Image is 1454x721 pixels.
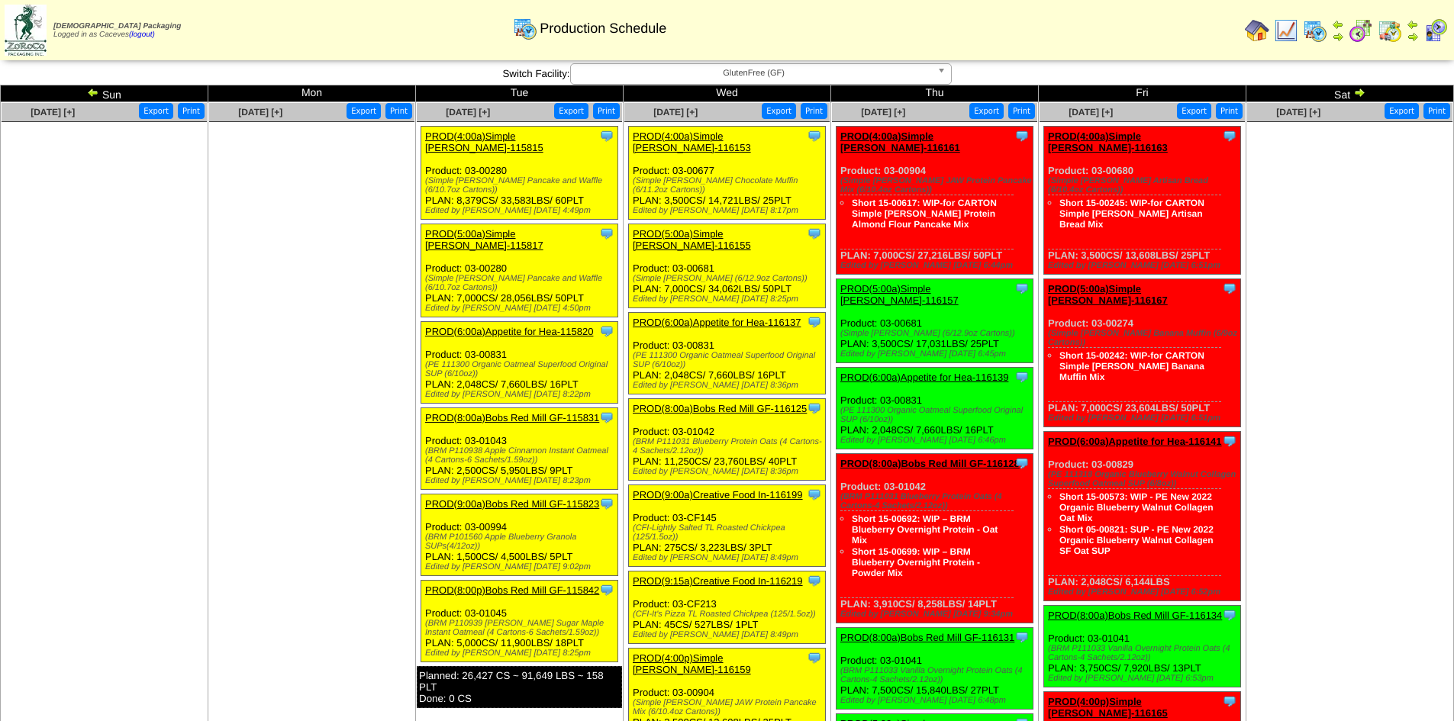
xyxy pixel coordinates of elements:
img: calendarinout.gif [1378,18,1402,43]
div: Edited by [PERSON_NAME] [DATE] 8:25pm [633,295,825,304]
div: (BRM P110939 [PERSON_NAME] Sugar Maple Instant Oatmeal (4 Cartons-6 Sachets/1.59oz)) [425,619,617,637]
a: [DATE] [+] [446,107,490,117]
img: Tooltip [1014,281,1030,296]
div: Edited by [PERSON_NAME] [DATE] 8:36pm [633,381,825,390]
img: arrowleft.gif [1407,18,1419,31]
div: Edited by [PERSON_NAME] [DATE] 8:49pm [633,553,825,562]
div: Product: 03-01042 PLAN: 11,250CS / 23,760LBS / 40PLT [629,399,826,481]
img: Tooltip [1222,128,1237,143]
div: Product: 03-01041 PLAN: 3,750CS / 7,920LBS / 13PLT [1044,606,1241,687]
button: Export [1385,103,1419,119]
div: Product: 03-01043 PLAN: 2,500CS / 5,950LBS / 9PLT [421,408,618,490]
button: Export [347,103,381,119]
div: (Simple [PERSON_NAME] JAW Protein Pancake Mix (6/10.4oz Cartons)) [633,698,825,716]
img: Tooltip [807,128,822,143]
div: (BRM P110938 Apple Cinnamon Instant Oatmeal (4 Cartons-6 Sachets/1.59oz)) [425,446,617,465]
a: PROD(6:00a)Appetite for Hea-116139 [840,372,1008,383]
div: (Simple [PERSON_NAME] (6/12.9oz Cartons)) [633,274,825,283]
img: calendarprod.gif [1303,18,1327,43]
div: Edited by [PERSON_NAME] [DATE] 4:50pm [425,304,617,313]
img: Tooltip [807,314,822,330]
a: PROD(4:00a)Simple [PERSON_NAME]-116153 [633,130,751,153]
td: Wed [624,85,831,102]
div: Product: 03-00904 PLAN: 7,000CS / 27,216LBS / 50PLT [837,127,1033,275]
a: PROD(5:00a)Simple [PERSON_NAME]-116157 [840,283,959,306]
div: Product: 03-CF145 PLAN: 275CS / 3,223LBS / 3PLT [629,485,826,567]
div: Product: 03-00829 PLAN: 2,048CS / 6,144LBS [1044,432,1241,601]
img: calendarprod.gif [513,16,537,40]
button: Export [139,103,173,119]
td: Sun [1,85,208,102]
a: PROD(8:00a)Bobs Red Mill GF-115831 [425,412,599,423]
div: Planned: 26,427 CS ~ 91,649 LBS ~ 158 PLT Done: 0 CS [417,666,622,708]
div: (BRM P111033 Vanilla Overnight Protein Oats (4 Cartons-4 Sachets/2.12oz)) [840,666,1033,684]
button: Export [554,103,588,119]
a: [DATE] [+] [238,107,282,117]
img: Tooltip [807,573,822,588]
div: Edited by [PERSON_NAME] [DATE] 6:46pm [840,436,1033,445]
div: (BRM P111031 Blueberry Protein Oats (4 Cartons-4 Sachets/2.12oz)) [840,492,1033,510]
a: PROD(8:00p)Bobs Red Mill GF-115842 [425,584,599,596]
img: Tooltip [599,128,614,143]
div: Edited by [PERSON_NAME] [DATE] 8:22pm [425,390,617,399]
img: arrowright.gif [1407,31,1419,43]
button: Export [1177,103,1211,119]
a: PROD(4:00a)Simple [PERSON_NAME]-116161 [840,130,960,153]
div: Edited by [PERSON_NAME] [DATE] 4:49pm [425,206,617,215]
a: [DATE] [+] [1276,107,1320,117]
div: Product: 03-00280 PLAN: 8,379CS / 33,583LBS / 60PLT [421,127,618,220]
button: Export [969,103,1004,119]
div: Product: 03-00280 PLAN: 7,000CS / 28,056LBS / 50PLT [421,224,618,317]
a: Short 15-00242: WIP-for CARTON Simple [PERSON_NAME] Banana Muffin Mix [1059,350,1204,382]
td: Tue [416,85,624,102]
img: Tooltip [807,487,822,502]
a: PROD(4:00p)Simple [PERSON_NAME]-116159 [633,652,751,675]
div: Product: 03-00274 PLAN: 7,000CS / 23,604LBS / 50PLT [1044,279,1241,427]
img: Tooltip [807,650,822,665]
td: Thu [831,85,1039,102]
div: (Simple [PERSON_NAME] Chocolate Muffin (6/11.2oz Cartons)) [633,176,825,195]
a: PROD(6:00a)Appetite for Hea-116141 [1048,436,1222,447]
div: Edited by [PERSON_NAME] [DATE] 6:45pm [840,349,1033,359]
div: Product: 03-00681 PLAN: 3,500CS / 17,031LBS / 25PLT [837,279,1033,363]
img: line_graph.gif [1274,18,1298,43]
a: [DATE] [+] [1069,107,1113,117]
div: Edited by [PERSON_NAME] [DATE] 6:51pm [1048,261,1240,270]
div: (PE 111318 Organic Blueberry Walnut Collagen Superfood Oatmeal SUP (6/8oz)) [1048,470,1240,488]
div: Edited by [PERSON_NAME] [DATE] 6:51pm [1048,414,1240,423]
img: Tooltip [599,496,614,511]
a: PROD(5:00a)Simple [PERSON_NAME]-116167 [1048,283,1168,306]
div: (BRM P111031 Blueberry Protein Oats (4 Cartons-4 Sachets/2.12oz)) [633,437,825,455]
span: [DATE] [+] [653,107,698,117]
span: Logged in as Caceves [53,22,181,39]
a: Short 15-00245: WIP-for CARTON Simple [PERSON_NAME] Artisan Bread Mix [1059,198,1204,230]
img: Tooltip [599,582,614,597]
div: Edited by [PERSON_NAME] [DATE] 8:36pm [633,467,825,476]
img: zoroco-logo-small.webp [5,5,47,56]
div: Product: 03-00831 PLAN: 2,048CS / 7,660LBS / 16PLT [421,322,618,404]
div: Product: 03-01042 PLAN: 3,910CS / 8,258LBS / 14PLT [837,454,1033,623]
div: (Simple [PERSON_NAME] Banana Muffin (6/9oz Cartons)) [1048,329,1240,347]
div: Product: 03-00681 PLAN: 7,000CS / 34,062LBS / 50PLT [629,224,826,308]
div: Product: 03-00994 PLAN: 1,500CS / 4,500LBS / 5PLT [421,494,618,576]
div: Edited by [PERSON_NAME] [DATE] 9:34pm [840,610,1033,619]
img: Tooltip [1014,128,1030,143]
img: Tooltip [599,410,614,425]
a: (logout) [129,31,155,39]
div: Edited by [PERSON_NAME] [DATE] 8:17pm [633,206,825,215]
div: Product: 03-00680 PLAN: 3,500CS / 13,608LBS / 25PLT [1044,127,1241,275]
a: Short 15-00699: WIP – BRM Blueberry Overnight Protein - Powder Mix [852,546,980,578]
img: Tooltip [1014,629,1030,645]
td: Mon [208,85,416,102]
div: (Simple [PERSON_NAME] JAW Protein Pancake Mix (6/10.4oz Cartons)) [840,176,1033,195]
a: PROD(9:00a)Creative Food In-116199 [633,489,803,501]
button: Print [1423,103,1450,119]
img: Tooltip [1222,694,1237,709]
button: Print [385,103,412,119]
div: (Simple [PERSON_NAME] Pancake and Waffle (6/10.7oz Cartons)) [425,176,617,195]
button: Print [1216,103,1243,119]
button: Export [762,103,796,119]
